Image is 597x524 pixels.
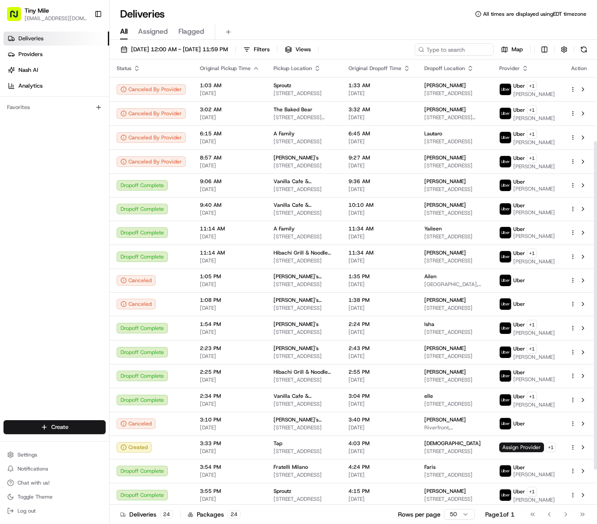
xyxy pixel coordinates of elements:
[348,464,410,471] span: 4:24 PM
[513,420,525,427] span: Uber
[18,507,36,514] span: Log out
[500,227,511,238] img: uber-new-logo.jpeg
[500,394,511,406] img: uber-new-logo.jpeg
[274,186,334,193] span: [STREET_ADDRESS]
[117,43,232,56] button: [DATE] 12:00 AM - [DATE] 11:59 PM
[513,250,525,257] span: Uber
[424,345,466,352] span: [PERSON_NAME]
[424,496,485,503] span: [STREET_ADDRESS]
[348,178,410,185] span: 9:36 AM
[51,423,68,431] span: Create
[513,202,525,209] span: Uber
[120,26,128,37] span: All
[227,510,241,518] div: 24
[274,471,334,478] span: [STREET_ADDRESS]
[200,376,259,383] span: [DATE]
[4,47,109,61] a: Providers
[4,420,106,434] button: Create
[274,393,334,400] span: Vanilla Cafe & Breakfast/Desserts
[513,139,555,146] span: [PERSON_NAME]
[497,43,527,56] button: Map
[424,82,466,89] span: [PERSON_NAME]
[117,418,156,429] button: Canceled
[274,130,295,137] span: A Family
[424,464,436,471] span: Faris
[424,90,485,97] span: [STREET_ADDRESS]
[117,108,186,119] button: Canceled By Provider
[274,376,334,383] span: [STREET_ADDRESS]
[18,451,37,458] span: Settings
[348,130,410,137] span: 6:45 AM
[424,162,485,169] span: [STREET_ADDRESS]
[527,487,537,496] button: +1
[513,354,555,361] span: [PERSON_NAME]
[200,114,259,121] span: [DATE]
[348,440,410,447] span: 4:03 PM
[348,416,410,423] span: 3:40 PM
[200,448,259,455] span: [DATE]
[274,90,334,97] span: [STREET_ADDRESS]
[117,65,131,72] span: Status
[274,353,334,360] span: [STREET_ADDRESS]
[178,26,204,37] span: Flagged
[513,345,525,352] span: Uber
[18,465,48,472] span: Notifications
[138,26,168,37] span: Assigned
[200,393,259,400] span: 2:34 PM
[4,32,109,46] a: Deliveries
[200,138,259,145] span: [DATE]
[117,442,152,453] div: Created
[348,90,410,97] span: [DATE]
[117,275,156,286] button: Canceled
[200,257,259,264] span: [DATE]
[200,106,259,113] span: 3:02 AM
[527,81,537,91] button: +1
[117,132,186,143] button: Canceled By Provider
[274,297,334,304] span: [PERSON_NAME]'s Pizzeria
[18,493,53,500] span: Toggle Theme
[527,153,537,163] button: +1
[348,209,410,216] span: [DATE]
[513,185,555,192] span: [PERSON_NAME]
[424,304,485,312] span: [STREET_ADDRESS]
[25,15,87,22] button: [EMAIL_ADDRESS][DOMAIN_NAME]
[424,130,442,137] span: Lautaro
[513,115,555,122] span: [PERSON_NAME]
[424,416,466,423] span: [PERSON_NAME]
[131,46,228,53] span: [DATE] 12:00 AM - [DATE] 11:59 PM
[274,114,334,121] span: [STREET_ADDRESS][US_STATE]
[500,132,511,143] img: uber-new-logo.jpeg
[424,178,466,185] span: [PERSON_NAME]
[18,35,43,42] span: Deliveries
[348,376,410,383] span: [DATE]
[500,84,511,95] img: uber-new-logo.jpeg
[200,225,259,232] span: 11:14 AM
[120,510,173,519] div: Deliveries
[274,225,295,232] span: A Family
[200,90,259,97] span: [DATE]
[513,131,525,138] span: Uber
[274,424,334,431] span: [STREET_ADDRESS]
[274,162,334,169] span: [STREET_ADDRESS]
[200,424,259,431] span: [DATE]
[160,510,173,518] div: 24
[424,249,466,256] span: [PERSON_NAME]
[274,368,334,375] span: Hibachi Grill & Noodle Bar (Brickell)
[200,249,259,256] span: 11:14 AM
[274,233,334,240] span: [STREET_ADDRESS]
[348,496,410,503] span: [DATE]
[415,43,494,56] input: Type to search
[4,100,106,114] div: Favorites
[274,400,334,407] span: [STREET_ADDRESS]
[4,463,106,475] button: Notifications
[18,82,43,90] span: Analytics
[117,84,186,95] div: Canceled By Provider
[424,186,485,193] span: [STREET_ADDRESS]
[500,489,511,501] img: uber-new-logo.jpeg
[424,209,485,216] span: [STREET_ADDRESS]
[274,464,308,471] span: Fratelli Milano
[499,65,520,72] span: Provider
